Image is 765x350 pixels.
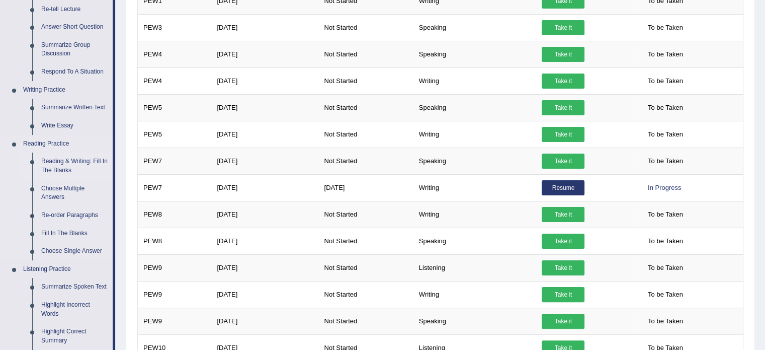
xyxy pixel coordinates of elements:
a: Take it [542,20,584,35]
a: Choose Single Answer [37,242,113,260]
a: Answer Short Question [37,18,113,36]
a: Take it [542,74,584,89]
a: Summarize Spoken Text [37,278,113,296]
td: [DATE] [211,14,318,41]
td: Not Started [318,41,413,67]
span: To be Taken [643,260,688,275]
a: Take it [542,154,584,169]
td: PEW4 [138,41,212,67]
td: Speaking [413,308,537,334]
a: Respond To A Situation [37,63,113,81]
td: [DATE] [211,201,318,228]
td: Writing [413,201,537,228]
td: [DATE] [211,281,318,308]
a: Reading Practice [19,135,113,153]
td: [DATE] [211,308,318,334]
a: Summarize Written Text [37,99,113,117]
td: Speaking [413,94,537,121]
td: [DATE] [211,254,318,281]
td: [DATE] [211,41,318,67]
a: Writing Practice [19,81,113,99]
td: PEW7 [138,174,212,201]
td: [DATE] [211,94,318,121]
span: To be Taken [643,100,688,115]
a: Re-order Paragraphs [37,206,113,225]
a: Take it [542,260,584,275]
td: PEW8 [138,201,212,228]
td: PEW9 [138,281,212,308]
td: PEW5 [138,94,212,121]
td: PEW3 [138,14,212,41]
td: PEW8 [138,228,212,254]
span: To be Taken [643,74,688,89]
span: To be Taken [643,20,688,35]
td: [DATE] [211,174,318,201]
td: Not Started [318,94,413,121]
span: To be Taken [643,287,688,302]
a: Resume [542,180,584,195]
td: Writing [413,174,537,201]
td: Not Started [318,254,413,281]
a: Highlight Correct Summary [37,323,113,349]
td: PEW9 [138,308,212,334]
td: Not Started [318,148,413,174]
td: [DATE] [211,148,318,174]
span: To be Taken [643,47,688,62]
span: To be Taken [643,154,688,169]
a: Summarize Group Discussion [37,36,113,63]
td: [DATE] [211,121,318,148]
a: Take it [542,207,584,222]
a: Reading & Writing: Fill In The Blanks [37,153,113,179]
a: Choose Multiple Answers [37,180,113,206]
td: Not Started [318,67,413,94]
td: Listening [413,254,537,281]
td: PEW7 [138,148,212,174]
td: PEW5 [138,121,212,148]
td: Writing [413,281,537,308]
td: PEW9 [138,254,212,281]
a: Take it [542,100,584,115]
td: Writing [413,121,537,148]
td: PEW4 [138,67,212,94]
td: Speaking [413,148,537,174]
a: Take it [542,287,584,302]
a: Re-tell Lecture [37,1,113,19]
td: [DATE] [211,67,318,94]
a: Highlight Incorrect Words [37,296,113,323]
a: Listening Practice [19,260,113,278]
td: Not Started [318,228,413,254]
td: Not Started [318,14,413,41]
td: Speaking [413,228,537,254]
a: Fill In The Blanks [37,225,113,243]
td: Writing [413,67,537,94]
div: In Progress [643,180,686,195]
td: Speaking [413,41,537,67]
td: Not Started [318,121,413,148]
a: Write Essay [37,117,113,135]
a: Take it [542,234,584,249]
td: [DATE] [318,174,413,201]
a: Take it [542,127,584,142]
td: Not Started [318,281,413,308]
span: To be Taken [643,127,688,142]
span: To be Taken [643,314,688,329]
td: Not Started [318,201,413,228]
a: Take it [542,47,584,62]
a: Take it [542,314,584,329]
td: Speaking [413,14,537,41]
td: Not Started [318,308,413,334]
span: To be Taken [643,207,688,222]
td: [DATE] [211,228,318,254]
span: To be Taken [643,234,688,249]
